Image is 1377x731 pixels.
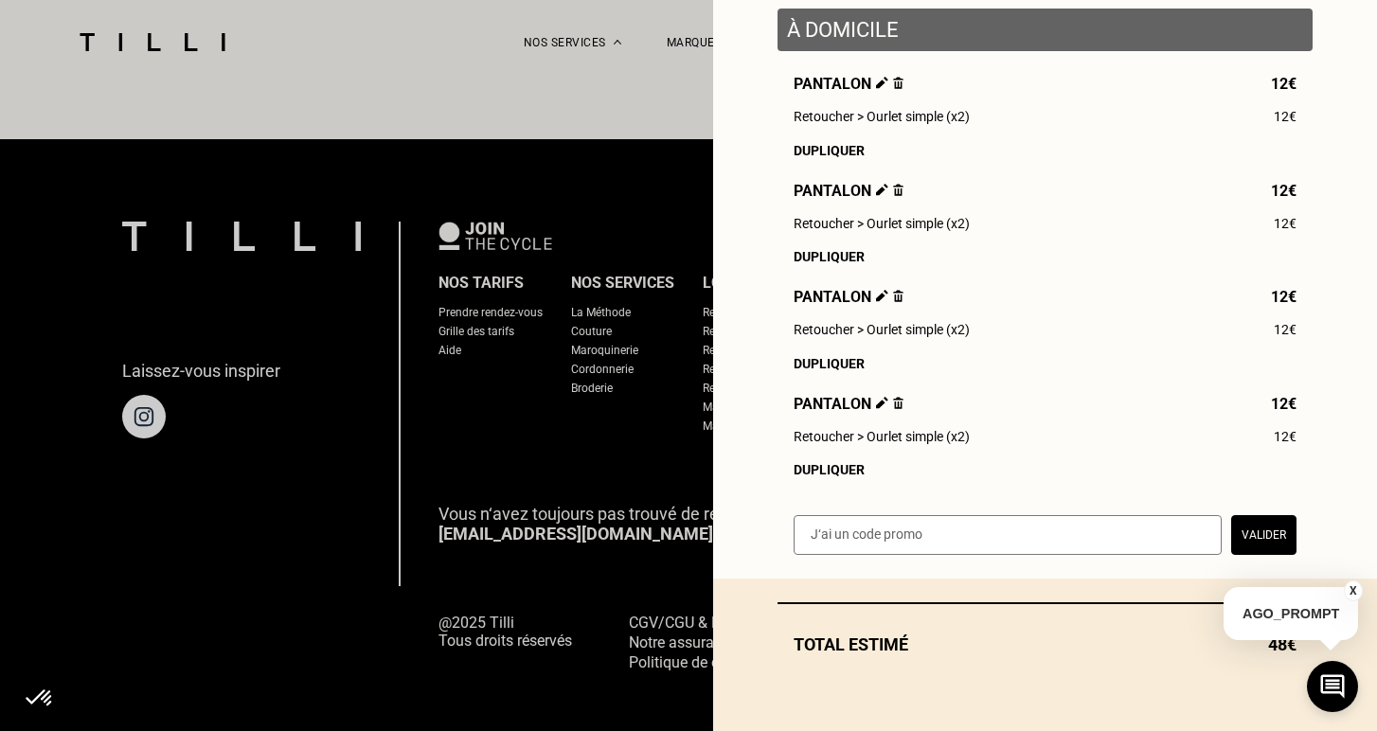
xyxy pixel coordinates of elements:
div: Dupliquer [794,356,1297,371]
img: Supprimer [893,397,903,409]
div: Dupliquer [794,249,1297,264]
div: Dupliquer [794,462,1297,477]
span: 12€ [1271,182,1297,200]
span: Pantalon [794,395,903,413]
p: AGO_PROMPT [1224,587,1358,640]
span: Pantalon [794,288,903,306]
span: 12€ [1271,288,1297,306]
img: Éditer [876,184,888,196]
img: Supprimer [893,77,903,89]
span: Retoucher > Ourlet simple (x2) [794,429,970,444]
span: 12€ [1274,216,1297,231]
div: Dupliquer [794,143,1297,158]
img: Supprimer [893,184,903,196]
img: Éditer [876,77,888,89]
span: 12€ [1274,322,1297,337]
button: X [1344,580,1363,601]
span: Retoucher > Ourlet simple (x2) [794,109,970,124]
span: 12€ [1274,109,1297,124]
span: Retoucher > Ourlet simple (x2) [794,216,970,231]
span: Pantalon [794,75,903,93]
p: À domicile [787,18,1303,42]
input: J‘ai un code promo [794,515,1222,555]
img: Éditer [876,397,888,409]
div: Total estimé [778,634,1313,654]
img: Supprimer [893,290,903,302]
img: Éditer [876,290,888,302]
span: 12€ [1274,429,1297,444]
span: Pantalon [794,182,903,200]
button: Valider [1231,515,1297,555]
span: 12€ [1271,395,1297,413]
span: 12€ [1271,75,1297,93]
span: Retoucher > Ourlet simple (x2) [794,322,970,337]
